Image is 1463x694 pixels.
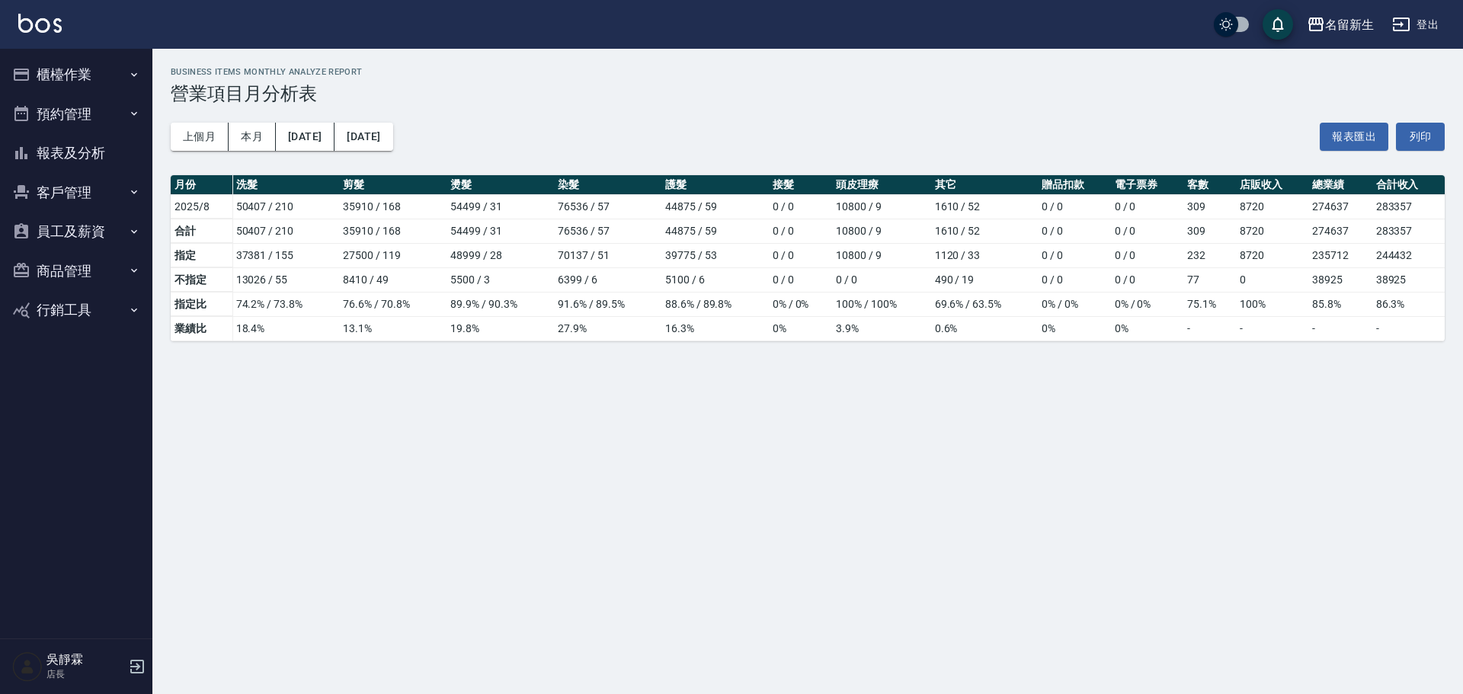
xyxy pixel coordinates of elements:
td: 35910 / 168 [339,219,447,243]
td: 50407 / 210 [232,219,340,243]
th: 染髮 [554,175,661,195]
td: 48999 / 28 [447,243,554,267]
td: 91.6% / 89.5% [554,292,661,316]
td: 76.6% / 70.8% [339,292,447,316]
td: 2025/8 [171,194,232,219]
h5: 吳靜霖 [46,652,124,667]
td: 6399 / 6 [554,267,661,292]
td: 1610 / 52 [931,219,1039,243]
td: 38925 [1372,267,1445,292]
button: save [1263,9,1293,40]
button: 員工及薪資 [6,212,146,251]
td: 13026 / 55 [232,267,340,292]
td: 0 / 0 [1038,194,1110,219]
th: 總業績 [1308,175,1372,195]
td: 100% / 100% [832,292,930,316]
p: 店長 [46,667,124,681]
button: 預約管理 [6,94,146,134]
th: 接髮 [769,175,832,195]
td: 19.8 % [447,316,554,341]
td: 10800 / 9 [832,243,930,267]
button: 上個月 [171,123,229,151]
td: 業績比 [171,316,232,341]
td: 86.3 % [1372,292,1445,316]
td: 0 / 0 [1038,243,1110,267]
th: 剪髮 [339,175,447,195]
button: 櫃檯作業 [6,55,146,94]
h3: 營業項目月分析表 [171,83,1445,104]
td: 274637 [1308,194,1372,219]
td: 0 / 0 [1038,267,1110,292]
td: 0 / 0 [769,267,832,292]
td: 0 % [1038,316,1110,341]
td: 0 [1236,267,1308,292]
td: 37381 / 155 [232,243,340,267]
td: 54499 / 31 [447,194,554,219]
td: 44875 / 59 [661,219,769,243]
button: 列印 [1396,123,1445,151]
button: 報表及分析 [6,133,146,173]
th: 護髮 [661,175,769,195]
th: 燙髮 [447,175,554,195]
td: 69.6% / 63.5% [931,292,1039,316]
button: 本月 [229,123,276,151]
button: [DATE] [335,123,392,151]
td: 0 / 0 [769,194,832,219]
td: 244432 [1372,243,1445,267]
td: 0% / 0% [1111,292,1183,316]
td: 75.1 % [1183,292,1236,316]
button: 商品管理 [6,251,146,291]
td: - [1308,316,1372,341]
td: 0 / 0 [1038,219,1110,243]
td: 39775 / 53 [661,243,769,267]
td: 0 % [1111,316,1183,341]
td: 76536 / 57 [554,219,661,243]
td: 44875 / 59 [661,194,769,219]
th: 贈品扣款 [1038,175,1110,195]
td: 8720 [1236,219,1308,243]
td: 74.2% / 73.8% [232,292,340,316]
td: 13.1 % [339,316,447,341]
td: 8720 [1236,194,1308,219]
td: 38925 [1308,267,1372,292]
td: 77 [1183,267,1236,292]
th: 店販收入 [1236,175,1308,195]
td: 0 / 0 [832,267,930,292]
td: 3.9 % [832,316,930,341]
td: 指定比 [171,292,232,316]
td: 0 / 0 [1111,243,1183,267]
td: 不指定 [171,267,232,292]
td: 指定 [171,243,232,267]
td: 0 / 0 [1111,267,1183,292]
td: 16.3 % [661,316,769,341]
div: 名留新生 [1325,15,1374,34]
td: 76536 / 57 [554,194,661,219]
button: 名留新生 [1301,9,1380,40]
td: 0% / 0% [769,292,832,316]
td: 89.9% / 90.3% [447,292,554,316]
th: 合計收入 [1372,175,1445,195]
td: 8410 / 49 [339,267,447,292]
img: Logo [18,14,62,33]
th: 電子票券 [1111,175,1183,195]
td: 283357 [1372,194,1445,219]
td: 88.6% / 89.8% [661,292,769,316]
td: 5500 / 3 [447,267,554,292]
button: 客戶管理 [6,173,146,213]
td: 合計 [171,219,232,243]
td: 274637 [1308,219,1372,243]
td: 70137 / 51 [554,243,661,267]
td: 283357 [1372,219,1445,243]
td: 27.9 % [554,316,661,341]
td: 0 / 0 [1111,219,1183,243]
td: 100 % [1236,292,1308,316]
th: 洗髮 [232,175,340,195]
td: 1120 / 33 [931,243,1039,267]
h2: Business Items Monthly Analyze Report [171,67,1445,77]
td: 0.6 % [931,316,1039,341]
td: 0% / 0% [1038,292,1110,316]
button: 行銷工具 [6,290,146,330]
td: 5100 / 6 [661,267,769,292]
td: 490 / 19 [931,267,1039,292]
td: 0 % [769,316,832,341]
